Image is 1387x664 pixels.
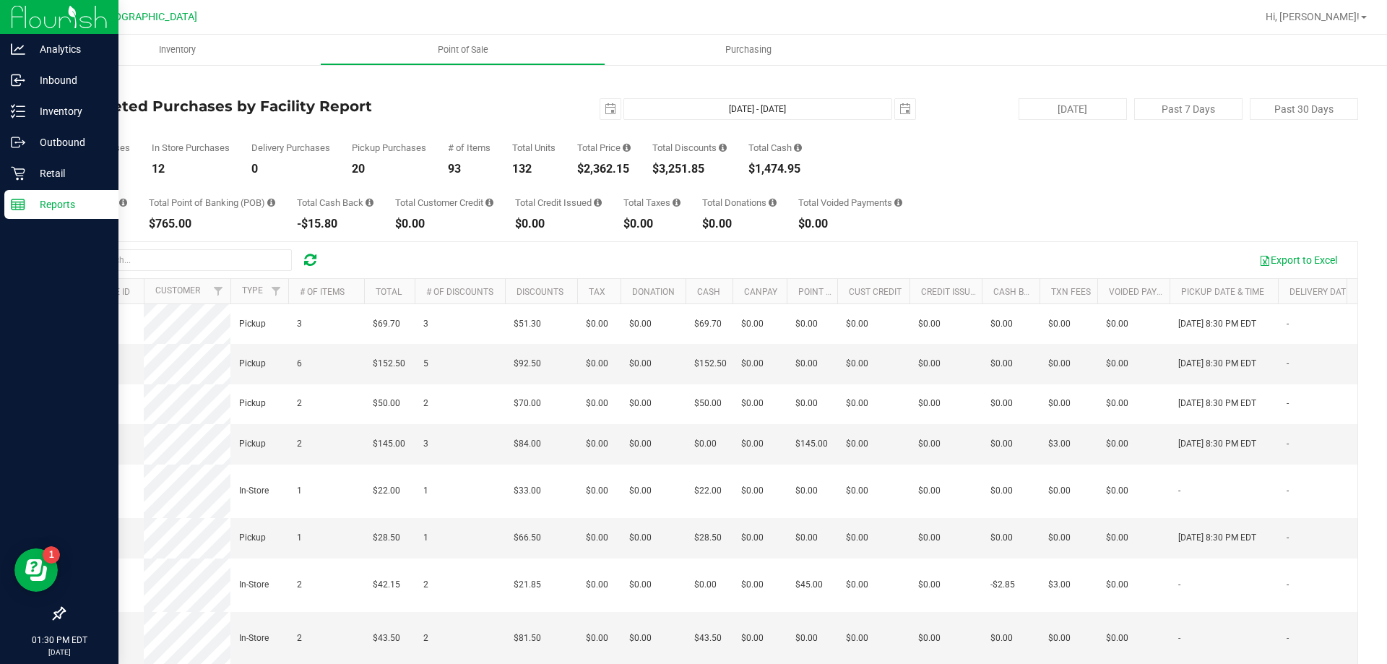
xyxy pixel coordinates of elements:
span: $0.00 [990,317,1013,331]
span: $69.70 [373,317,400,331]
span: $0.00 [741,317,764,331]
div: $0.00 [798,218,902,230]
span: $22.00 [373,484,400,498]
span: $0.00 [741,531,764,545]
span: $43.50 [694,631,722,645]
span: [DATE] 8:30 PM EDT [1178,357,1256,371]
a: # of Discounts [426,287,493,297]
div: 12 [152,163,230,175]
iframe: Resource center unread badge [43,546,60,564]
span: $0.00 [795,631,818,645]
a: Inventory [35,35,320,65]
span: $145.00 [373,437,405,451]
a: Purchasing [605,35,891,65]
span: $0.00 [990,437,1013,451]
div: $0.00 [395,218,493,230]
span: $0.00 [1106,317,1128,331]
span: $66.50 [514,531,541,545]
span: $0.00 [629,631,652,645]
a: Cash Back [993,287,1041,297]
span: $0.00 [1048,317,1071,331]
span: $22.00 [694,484,722,498]
div: # of Items [448,143,491,152]
div: $765.00 [149,218,275,230]
span: $0.00 [741,578,764,592]
span: $50.00 [694,397,722,410]
span: - [1178,578,1180,592]
i: Sum of all voided payment transaction amounts, excluding tips and transaction fees, for all purch... [894,198,902,207]
span: $51.30 [514,317,541,331]
span: $28.50 [694,531,722,545]
a: CanPay [744,287,777,297]
a: # of Items [300,287,345,297]
div: Total Units [512,143,556,152]
i: Sum of the total prices of all purchases in the date range. [623,143,631,152]
span: 3 [297,317,302,331]
a: Type [242,285,263,296]
span: $0.00 [846,578,868,592]
span: $0.00 [846,484,868,498]
span: $3.00 [1048,578,1071,592]
span: Pickup [239,317,266,331]
span: In-Store [239,578,269,592]
span: $0.00 [586,484,608,498]
span: $43.50 [373,631,400,645]
span: - [1287,484,1289,498]
span: $0.00 [1106,631,1128,645]
span: $0.00 [629,484,652,498]
inline-svg: Analytics [11,42,25,56]
a: Credit Issued [921,287,981,297]
i: Sum of the discount values applied to the all purchases in the date range. [719,143,727,152]
span: $0.00 [990,531,1013,545]
p: Outbound [25,134,112,151]
span: $0.00 [918,397,941,410]
inline-svg: Inventory [11,104,25,118]
span: Purchasing [706,43,791,56]
a: Filter [207,279,230,303]
div: Total Price [577,143,631,152]
span: 2 [423,397,428,410]
div: 20 [352,163,426,175]
span: $0.00 [795,484,818,498]
span: 2 [423,578,428,592]
a: Point of Banking (POB) [798,287,901,297]
a: Donation [632,287,675,297]
i: Sum of the successful, non-voided CanPay payment transactions for all purchases in the date range. [119,198,127,207]
div: Total Point of Banking (POB) [149,198,275,207]
i: Sum of the successful, non-voided payments using account credit for all purchases in the date range. [485,198,493,207]
div: In Store Purchases [152,143,230,152]
span: $0.00 [694,578,717,592]
span: $0.00 [629,357,652,371]
span: [DATE] 8:30 PM EDT [1178,437,1256,451]
span: Hi, [PERSON_NAME]! [1266,11,1360,22]
span: $0.00 [586,578,608,592]
a: Cust Credit [849,287,902,297]
span: $50.00 [373,397,400,410]
span: $84.00 [514,437,541,451]
span: - [1287,578,1289,592]
span: $0.00 [918,484,941,498]
span: $28.50 [373,531,400,545]
span: 2 [297,437,302,451]
div: Total Cash [748,143,802,152]
span: $0.00 [795,531,818,545]
div: $3,251.85 [652,163,727,175]
span: $0.00 [795,357,818,371]
p: Retail [25,165,112,182]
span: - [1287,397,1289,410]
span: $21.85 [514,578,541,592]
span: $0.00 [694,437,717,451]
span: 1 [423,531,428,545]
div: 0 [251,163,330,175]
h4: Completed Purchases by Facility Report [64,98,495,114]
span: Pickup [239,357,266,371]
i: Sum of all round-up-to-next-dollar total price adjustments for all purchases in the date range. [769,198,777,207]
inline-svg: Retail [11,166,25,181]
iframe: Resource center [14,548,58,592]
span: Point of Sale [418,43,508,56]
span: $92.50 [514,357,541,371]
span: $0.00 [795,317,818,331]
div: $2,362.15 [577,163,631,175]
span: $0.00 [918,437,941,451]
